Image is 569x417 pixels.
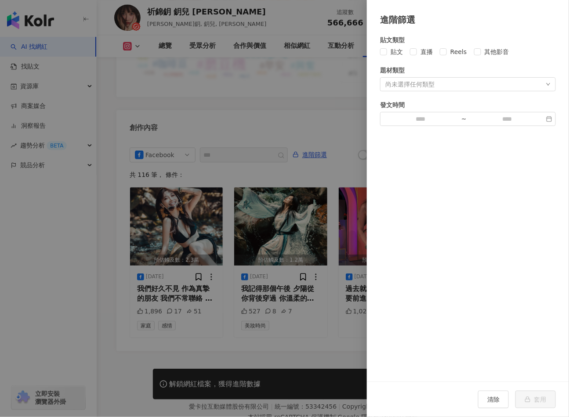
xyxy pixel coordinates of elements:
span: 清除 [487,396,500,403]
button: 清除 [478,391,509,408]
span: 其他影音 [481,47,513,57]
span: 貼文 [387,47,406,57]
span: down [546,82,551,86]
button: 套用 [515,391,556,408]
span: Reels [447,47,471,57]
div: 發文時間 [380,100,556,110]
div: 尚未選擇任何類型 [385,81,435,88]
div: 貼文類型 [380,35,556,45]
span: 直播 [417,47,436,57]
div: ~ [458,116,470,122]
div: 進階篩選 [380,13,556,26]
div: 題材類型 [380,65,556,75]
